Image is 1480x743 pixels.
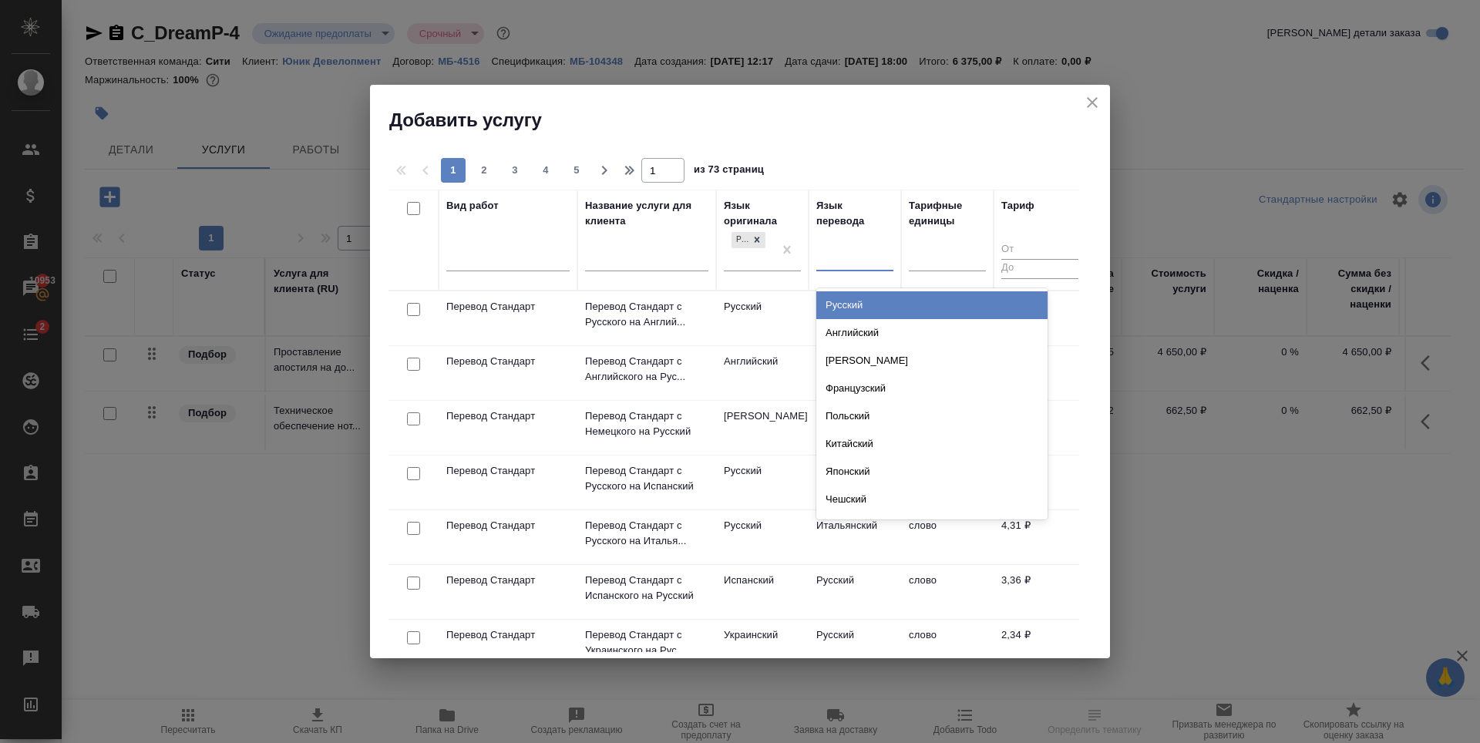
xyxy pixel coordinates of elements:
div: Тариф [1001,198,1034,213]
p: Перевод Стандарт [446,627,570,643]
div: Русский [730,230,767,250]
button: 3 [503,158,527,183]
td: [PERSON_NAME] [716,401,809,455]
p: Перевод Стандарт [446,573,570,588]
p: Перевод Стандарт [446,354,570,369]
div: Чешский [816,486,1048,513]
td: Английский [809,291,901,345]
span: 2 [472,163,496,178]
div: Тарифные единицы [909,198,986,229]
p: Перевод Стандарт с Русского на Испанский [585,463,708,494]
span: 5 [564,163,589,178]
div: Язык перевода [816,198,893,229]
div: Русский [732,232,748,248]
td: Русский [716,291,809,345]
td: Английский [716,346,809,400]
div: Название услуги для клиента [585,198,708,229]
div: Китайский [816,430,1048,458]
div: Русский [816,291,1048,319]
p: Перевод Стандарт с Русского на Англий... [585,299,708,330]
p: Перевод Стандарт [446,299,570,314]
div: Язык оригинала [724,198,801,229]
td: Испанский [809,456,901,509]
p: Перевод Стандарт с Немецкого на Русский [585,408,708,439]
p: Перевод Стандарт с Испанского на Русский [585,573,708,603]
div: [PERSON_NAME] [816,347,1048,375]
div: Японский [816,458,1048,486]
td: 2,34 ₽ [994,620,1086,674]
div: Польский [816,402,1048,430]
button: 5 [564,158,589,183]
td: Русский [716,456,809,509]
td: Русский [809,346,901,400]
span: 4 [533,163,558,178]
div: Вид работ [446,198,499,213]
p: Перевод Стандарт с Английского на Рус... [585,354,708,385]
td: 4,31 ₽ [994,510,1086,564]
div: Сербский [816,513,1048,541]
p: Перевод Стандарт с Украинского на Рус... [585,627,708,658]
td: Итальянский [809,510,901,564]
td: Русский [809,565,901,619]
p: Перевод Стандарт [446,518,570,533]
td: 3,36 ₽ [994,565,1086,619]
h2: Добавить услугу [389,108,1110,133]
input: До [1001,259,1078,278]
input: От [1001,240,1078,260]
td: слово [901,510,994,564]
td: Русский [809,620,901,674]
td: Испанский [716,565,809,619]
p: Перевод Стандарт [446,463,570,479]
span: из 73 страниц [694,160,764,183]
span: 3 [503,163,527,178]
button: close [1081,91,1104,114]
p: Перевод Стандарт [446,408,570,424]
td: Русский [809,401,901,455]
button: 2 [472,158,496,183]
div: Французский [816,375,1048,402]
td: Украинский [716,620,809,674]
div: Английский [816,319,1048,347]
button: 4 [533,158,558,183]
p: Перевод Стандарт с Русского на Италья... [585,518,708,549]
td: слово [901,620,994,674]
td: Русский [716,510,809,564]
td: слово [901,565,994,619]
